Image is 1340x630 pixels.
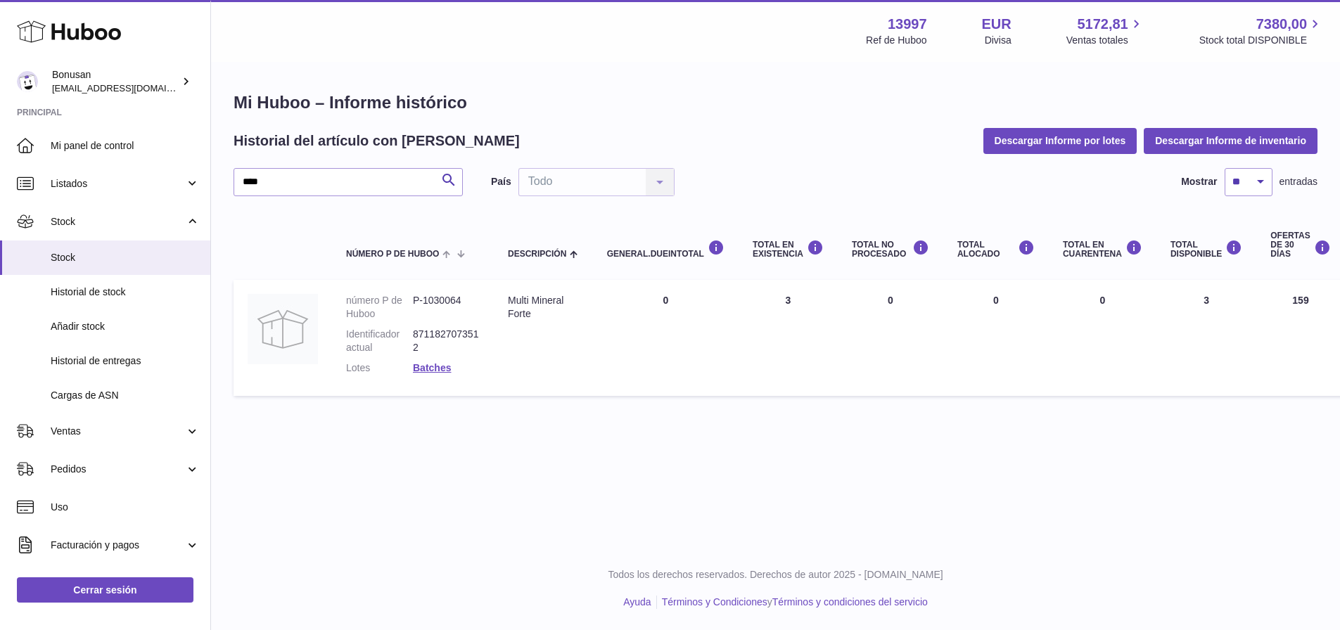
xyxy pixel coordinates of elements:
[51,354,200,368] span: Historial de entregas
[1066,34,1144,47] span: Ventas totales
[508,294,579,321] div: Multi Mineral Forte
[739,280,838,395] td: 3
[607,240,725,259] div: general.dueInTotal
[234,91,1317,114] h1: Mi Huboo – Informe histórico
[1063,240,1142,259] div: Total en CUARENTENA
[51,215,185,229] span: Stock
[491,175,511,188] label: País
[1156,280,1256,395] td: 3
[1077,15,1128,34] span: 5172,81
[943,280,1049,395] td: 0
[957,240,1035,259] div: Total ALOCADO
[51,389,200,402] span: Cargas de ASN
[1280,175,1317,188] span: entradas
[51,501,200,514] span: Uso
[508,250,566,259] span: Descripción
[1144,128,1317,153] button: Descargar Informe de inventario
[222,568,1329,581] p: Todos los derechos reservados. Derechos de autor 2025 - [DOMAIN_NAME]
[346,361,413,375] dt: Lotes
[346,328,413,354] dt: Identificador actual
[51,463,185,476] span: Pedidos
[852,240,929,259] div: Total NO PROCESADO
[346,250,439,259] span: número P de Huboo
[1270,231,1330,259] div: OFERTAS DE 30 DÍAS
[838,280,943,395] td: 0
[1181,175,1217,188] label: Mostrar
[346,294,413,321] dt: número P de Huboo
[17,577,193,603] a: Cerrar sesión
[1256,15,1307,34] span: 7380,00
[234,131,520,150] h2: Historial del artículo con [PERSON_NAME]
[1066,15,1144,47] a: 5172,81 Ventas totales
[413,328,480,354] dd: 8711827073512
[51,139,200,153] span: Mi panel de control
[593,280,739,395] td: 0
[413,294,480,321] dd: P-1030064
[985,34,1012,47] div: Divisa
[1199,15,1323,47] a: 7380,00 Stock total DISPONIBLE
[983,128,1137,153] button: Descargar Informe por lotes
[51,251,200,264] span: Stock
[982,15,1012,34] strong: EUR
[657,596,928,609] li: y
[753,240,824,259] div: Total en EXISTENCIA
[51,425,185,438] span: Ventas
[51,177,185,191] span: Listados
[1170,240,1242,259] div: Total DISPONIBLE
[662,596,767,607] a: Términos y Condiciones
[248,294,318,364] img: product image
[1100,295,1106,306] span: 0
[51,320,200,333] span: Añadir stock
[623,596,651,607] a: Ayuda
[772,596,928,607] a: Términos y condiciones del servicio
[17,71,38,92] img: info@bonusan.es
[413,362,451,373] a: Batches
[888,15,927,34] strong: 13997
[1199,34,1323,47] span: Stock total DISPONIBLE
[51,285,200,299] span: Historial de stock
[52,68,179,95] div: Bonusan
[51,539,185,552] span: Facturación y pagos
[866,34,926,47] div: Ref de Huboo
[52,82,207,94] span: [EMAIL_ADDRESS][DOMAIN_NAME]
